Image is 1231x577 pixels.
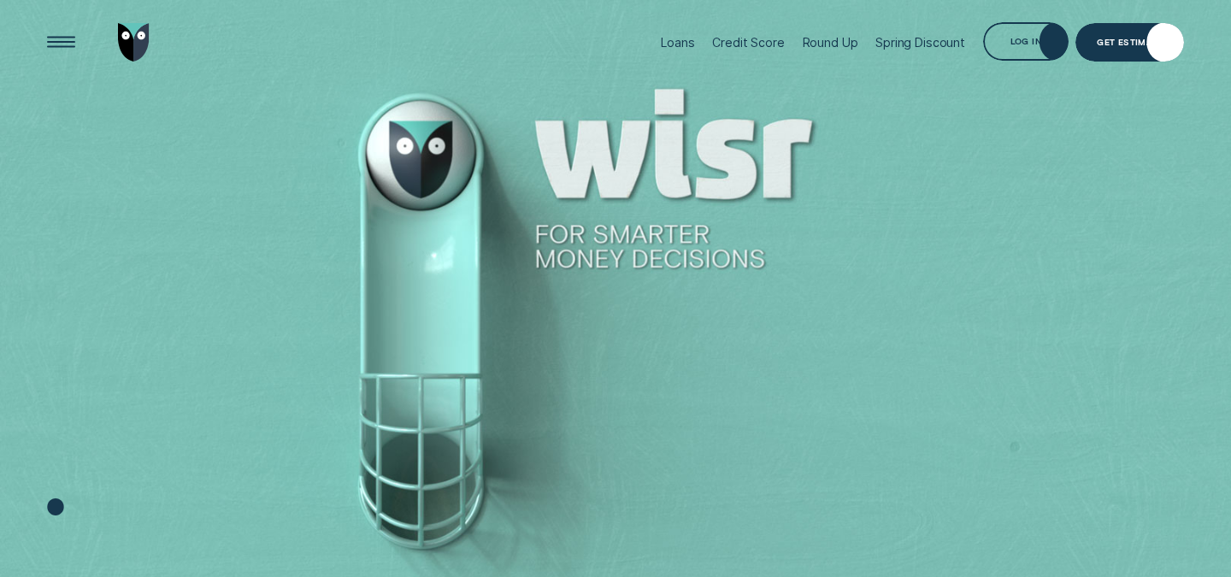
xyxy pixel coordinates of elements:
[42,23,80,62] button: Open Menu
[803,35,858,50] div: Round Up
[1075,23,1184,62] a: Get Estimate
[875,35,965,50] div: Spring Discount
[983,22,1069,61] button: Log in
[661,35,694,50] div: Loans
[712,35,784,50] div: Credit Score
[118,23,150,62] img: Wisr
